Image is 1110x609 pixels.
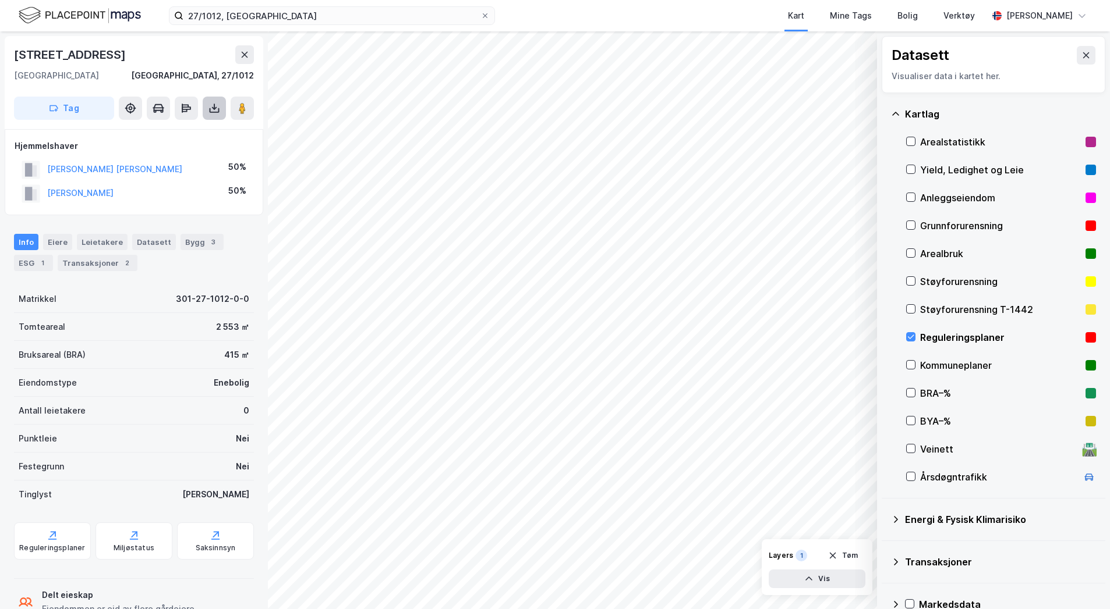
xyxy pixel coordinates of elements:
[769,569,865,588] button: Vis
[788,9,804,23] div: Kart
[131,69,254,83] div: [GEOGRAPHIC_DATA], 27/1012
[905,555,1096,569] div: Transaksjoner
[19,5,141,26] img: logo.f888ab2527a4732fd821a326f86c7f29.svg
[19,348,86,362] div: Bruksareal (BRA)
[224,348,249,362] div: 415 ㎡
[114,543,154,553] div: Miljøstatus
[176,292,249,306] div: 301-27-1012-0-0
[14,45,128,64] div: [STREET_ADDRESS]
[132,234,176,250] div: Datasett
[243,404,249,418] div: 0
[43,234,72,250] div: Eiere
[1006,9,1073,23] div: [PERSON_NAME]
[182,487,249,501] div: [PERSON_NAME]
[121,257,133,269] div: 2
[183,7,480,24] input: Søk på adresse, matrikkel, gårdeiere, leietakere eller personer
[228,184,246,198] div: 50%
[892,46,949,65] div: Datasett
[920,191,1081,205] div: Anleggseiendom
[920,470,1077,484] div: Årsdøgntrafikk
[236,460,249,473] div: Nei
[14,255,53,271] div: ESG
[1052,553,1110,609] iframe: Chat Widget
[19,487,52,501] div: Tinglyst
[905,107,1096,121] div: Kartlag
[1081,441,1097,457] div: 🛣️
[181,234,224,250] div: Bygg
[19,543,85,553] div: Reguleringsplaner
[15,139,253,153] div: Hjemmelshaver
[19,404,86,418] div: Antall leietakere
[943,9,975,23] div: Verktøy
[19,376,77,390] div: Eiendomstype
[796,550,807,561] div: 1
[920,275,1081,289] div: Støyforurensning
[196,543,236,553] div: Saksinnsyn
[920,135,1081,149] div: Arealstatistikk
[905,512,1096,526] div: Energi & Fysisk Klimarisiko
[920,163,1081,177] div: Yield, Ledighet og Leie
[14,97,114,120] button: Tag
[216,320,249,334] div: 2 553 ㎡
[19,432,57,446] div: Punktleie
[42,588,195,602] div: Delt eieskap
[58,255,137,271] div: Transaksjoner
[19,320,65,334] div: Tomteareal
[920,247,1081,261] div: Arealbruk
[1052,553,1110,609] div: Kontrollprogram for chat
[920,442,1077,456] div: Veinett
[19,292,56,306] div: Matrikkel
[769,551,793,560] div: Layers
[214,376,249,390] div: Enebolig
[897,9,918,23] div: Bolig
[920,330,1081,344] div: Reguleringsplaner
[920,302,1081,316] div: Støyforurensning T-1442
[920,358,1081,372] div: Kommuneplaner
[207,236,219,248] div: 3
[920,219,1081,233] div: Grunnforurensning
[236,432,249,446] div: Nei
[920,386,1081,400] div: BRA–%
[821,546,865,565] button: Tøm
[228,160,246,174] div: 50%
[920,414,1081,428] div: BYA–%
[19,460,64,473] div: Festegrunn
[14,234,38,250] div: Info
[14,69,99,83] div: [GEOGRAPHIC_DATA]
[892,69,1095,83] div: Visualiser data i kartet her.
[830,9,872,23] div: Mine Tags
[37,257,48,269] div: 1
[77,234,128,250] div: Leietakere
